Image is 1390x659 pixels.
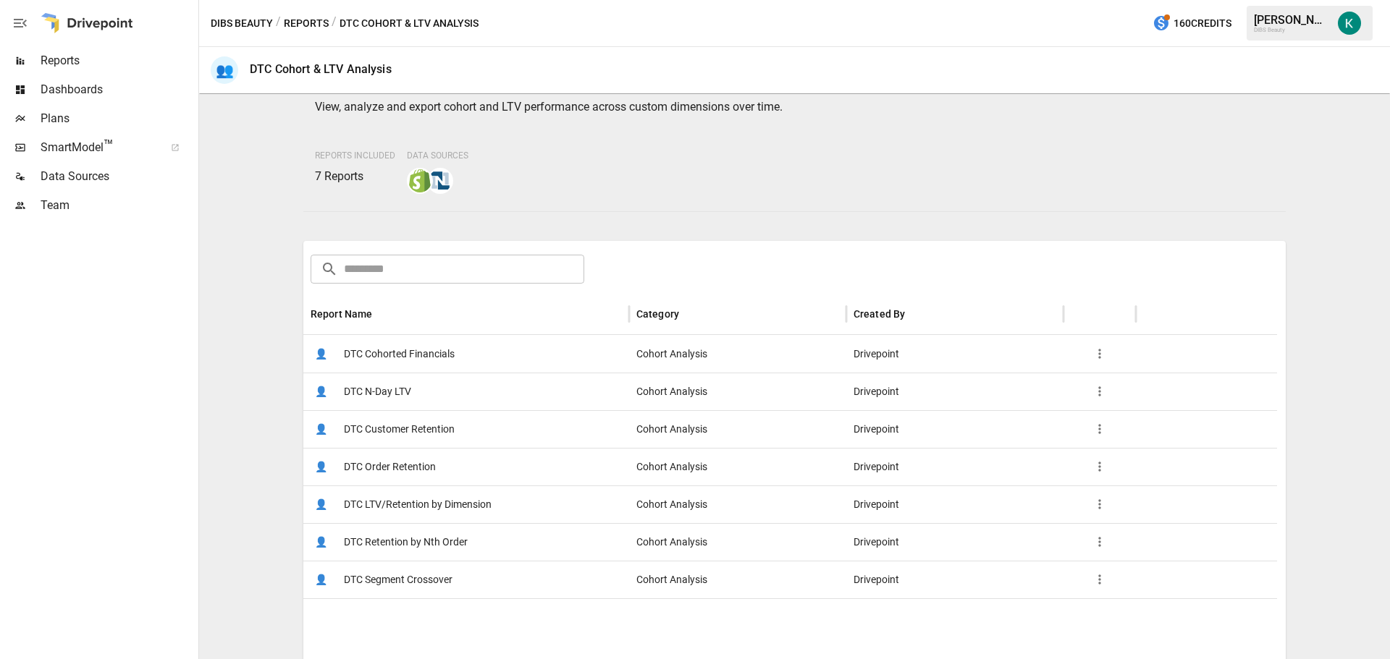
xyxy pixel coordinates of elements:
div: / [332,14,337,33]
div: Cohort Analysis [629,485,846,523]
span: 👤 [311,531,332,553]
button: Sort [681,304,701,324]
span: Reports Included [315,150,395,161]
span: 👤 [311,493,332,515]
div: Drivepoint [846,561,1063,598]
div: Drivepoint [846,523,1063,561]
span: DTC LTV/Retention by Dimension [344,486,492,523]
span: DTC Order Retention [344,448,436,485]
div: Cohort Analysis [629,373,846,410]
div: Drivepoint [846,448,1063,485]
div: 👥 [211,56,238,84]
span: Reports [41,52,195,69]
img: shopify [408,169,431,192]
div: DTC Cohort & LTV Analysis [250,62,392,76]
span: DTC Customer Retention [344,411,455,448]
span: ™ [104,137,114,155]
div: DIBS Beauty [1254,27,1329,33]
span: DTC N-Day LTV [344,373,411,410]
span: Team [41,197,195,214]
span: DTC Cohorted Financials [344,336,455,373]
div: Drivepoint [846,410,1063,448]
span: DTC Segment Crossover [344,561,452,598]
div: Drivepoint [846,485,1063,523]
span: Data Sources [407,150,468,161]
span: 👤 [311,343,332,365]
div: Cohort Analysis [629,410,846,448]
button: Katherine Rose [1329,3,1370,43]
button: 160Credits [1147,10,1237,37]
span: 👤 [311,569,332,590]
div: Drivepoint [846,373,1063,410]
button: Sort [906,304,927,324]
div: Category [636,308,679,320]
span: 👤 [311,380,332,402]
span: DTC Retention by Nth Order [344,524,468,561]
span: Plans [41,110,195,127]
button: Reports [284,14,329,33]
button: Sort [374,304,395,324]
div: Report Name [311,308,373,320]
div: / [276,14,281,33]
span: Data Sources [41,168,195,185]
span: SmartModel [41,139,155,156]
button: DIBS Beauty [211,14,273,33]
div: Created By [854,308,906,320]
p: 7 Reports [315,168,395,185]
div: [PERSON_NAME] [1254,13,1329,27]
div: Cohort Analysis [629,448,846,485]
div: Cohort Analysis [629,561,846,598]
span: 👤 [311,418,332,440]
span: 👤 [311,456,332,477]
img: Katherine Rose [1338,12,1361,35]
div: Cohort Analysis [629,335,846,373]
span: 160 Credits [1174,14,1231,33]
span: Dashboards [41,81,195,98]
p: View, analyze and export cohort and LTV performance across custom dimensions over time. [315,98,1275,116]
img: netsuite [429,169,452,192]
div: Cohort Analysis [629,523,846,561]
div: Drivepoint [846,335,1063,373]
